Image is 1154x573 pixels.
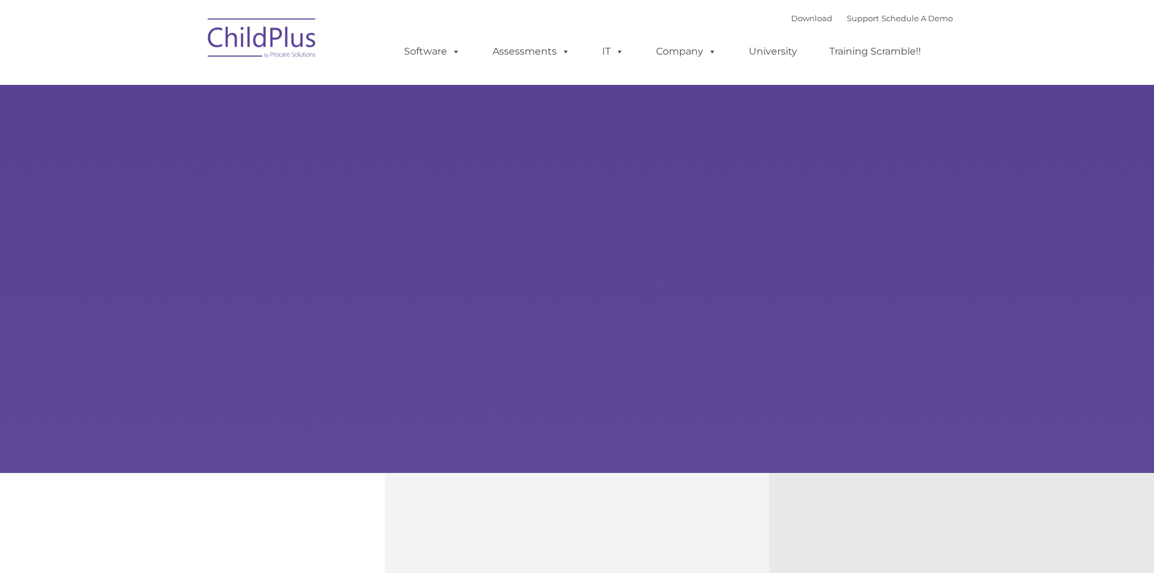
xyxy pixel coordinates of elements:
[881,13,953,23] a: Schedule A Demo
[737,39,809,64] a: University
[590,39,636,64] a: IT
[202,10,323,70] img: ChildPlus by Procare Solutions
[791,13,953,23] font: |
[480,39,582,64] a: Assessments
[392,39,473,64] a: Software
[847,13,879,23] a: Support
[791,13,832,23] a: Download
[644,39,729,64] a: Company
[817,39,933,64] a: Training Scramble!!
